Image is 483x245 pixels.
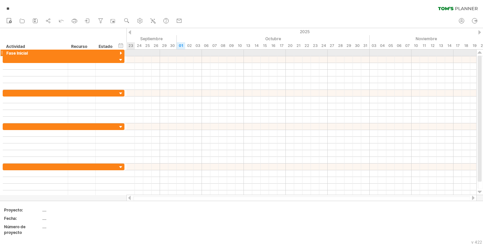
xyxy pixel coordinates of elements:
font: 02 [187,43,192,48]
div: Miércoles, 19 de noviembre de 2025 [470,42,479,49]
div: Miércoles, 1 de octubre de 2025 [177,42,185,49]
font: 08 [221,43,225,48]
font: 24 [321,43,326,48]
font: 11 [423,43,426,48]
div: Jueves, 16 de octubre de 2025 [269,42,277,49]
font: Fecha: [4,216,17,221]
font: Proyecto: [4,207,23,212]
font: 05 [388,43,393,48]
div: Martes, 7 de octubre de 2025 [210,42,219,49]
div: Martes, 21 de octubre de 2025 [294,42,303,49]
div: Martes, 18 de noviembre de 2025 [462,42,470,49]
div: Lunes, 10 de noviembre de 2025 [412,42,420,49]
div: Martes, 28 de octubre de 2025 [336,42,344,49]
div: Viernes, 24 de octubre de 2025 [319,42,328,49]
div: Miércoles, 24 de septiembre de 2025 [135,42,143,49]
font: Septiembre [140,36,163,41]
font: 22 [305,43,309,48]
div: Miércoles, 29 de octubre de 2025 [344,42,353,49]
font: 23 [313,43,318,48]
font: 13 [439,43,443,48]
div: Lunes, 29 de septiembre de 2025 [160,42,168,49]
font: 19 [473,43,477,48]
font: v 422 [471,240,482,245]
font: .... [42,216,46,221]
font: 25 [145,43,150,48]
font: 04 [380,43,385,48]
div: Viernes, 14 de noviembre de 2025 [445,42,453,49]
div: Miércoles, 8 de octubre de 2025 [219,42,227,49]
div: Martes, 11 de noviembre de 2025 [420,42,428,49]
font: 03 [196,43,200,48]
div: Jueves, 6 de noviembre de 2025 [395,42,403,49]
div: Miércoles, 12 de noviembre de 2025 [428,42,437,49]
div: Martes, 30 de septiembre de 2025 [168,42,177,49]
font: Estado [99,44,112,49]
font: 30 [355,43,360,48]
div: Viernes, 17 de octubre de 2025 [277,42,286,49]
font: Noviembre [416,36,437,41]
font: 27 [330,43,334,48]
font: 2025 [300,29,310,34]
font: 29 [162,43,167,48]
font: Octubre [265,36,281,41]
div: Lunes, 13 de octubre de 2025 [244,42,252,49]
div: Viernes, 10 de octubre de 2025 [235,42,244,49]
font: 03 [372,43,376,48]
div: Lunes, 17 de noviembre de 2025 [453,42,462,49]
font: 18 [464,43,468,48]
font: .... [42,207,46,212]
div: Jueves, 25 de septiembre de 2025 [143,42,152,49]
font: 24 [137,43,142,48]
div: Viernes, 7 de noviembre de 2025 [403,42,412,49]
div: Miércoles, 5 de noviembre de 2025 [386,42,395,49]
div: Lunes, 6 de octubre de 2025 [202,42,210,49]
font: 09 [229,43,234,48]
font: 17 [456,43,460,48]
font: Actividad [6,44,25,49]
font: 21 [297,43,301,48]
div: Jueves, 13 de noviembre de 2025 [437,42,445,49]
font: 16 [271,43,275,48]
div: Miércoles, 15 de octubre de 2025 [261,42,269,49]
font: 23 [128,43,133,48]
font: 13 [246,43,250,48]
font: 15 [263,43,267,48]
font: 17 [280,43,283,48]
div: Miércoles, 22 de octubre de 2025 [303,42,311,49]
font: 29 [346,43,351,48]
font: 07 [405,43,410,48]
div: Martes, 23 de septiembre de 2025 [126,42,135,49]
div: Jueves, 30 de octubre de 2025 [353,42,361,49]
div: Martes, 4 de noviembre de 2025 [378,42,386,49]
div: Viernes, 3 de octubre de 2025 [194,42,202,49]
font: 28 [338,43,343,48]
div: Lunes, 3 de noviembre de 2025 [370,42,378,49]
div: Jueves, 23 de octubre de 2025 [311,42,319,49]
font: 31 [363,43,367,48]
div: Lunes, 20 de octubre de 2025 [286,42,294,49]
font: 26 [154,43,158,48]
font: 01 [179,43,183,48]
font: 12 [431,43,435,48]
div: Jueves, 2 de octubre de 2025 [185,42,194,49]
div: Martes, 14 de octubre de 2025 [252,42,261,49]
font: 10 [238,43,242,48]
font: 10 [414,43,418,48]
div: Viernes, 31 de octubre de 2025 [361,42,370,49]
font: 20 [288,43,292,48]
font: 07 [212,43,217,48]
div: Octubre de 2025 [177,35,370,42]
font: Recurso [71,44,87,49]
font: 14 [447,43,451,48]
font: 06 [397,43,401,48]
div: Lunes, 27 de octubre de 2025 [328,42,336,49]
div: Viernes, 26 de septiembre de 2025 [152,42,160,49]
font: 14 [255,43,259,48]
div: Jueves, 9 de octubre de 2025 [227,42,235,49]
font: .... [42,224,46,229]
font: Fase Inicial [6,51,28,56]
font: 30 [170,43,175,48]
font: Número de proyecto [4,224,25,235]
font: 06 [204,43,209,48]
